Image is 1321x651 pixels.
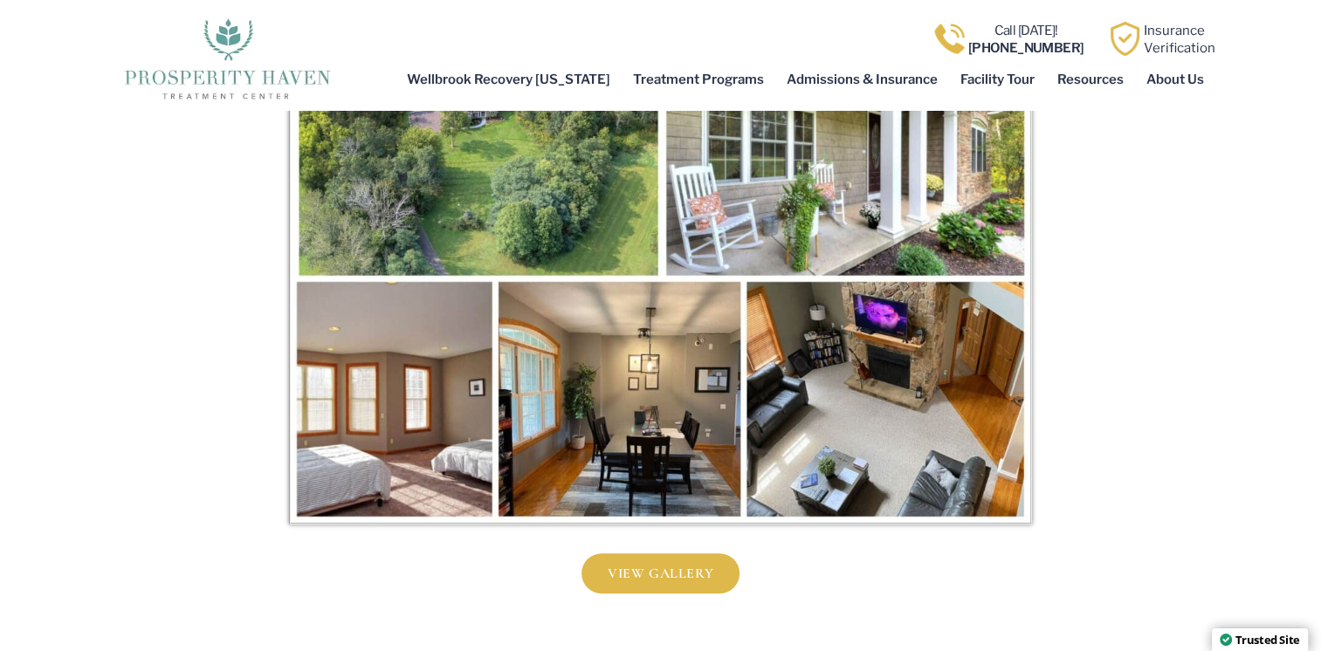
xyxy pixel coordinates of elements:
[608,566,713,580] span: VIEW GALLERY
[1135,59,1215,99] a: About Us
[1046,59,1135,99] a: Resources
[1108,22,1142,56] img: Learn how Prosperity Haven, a verified substance abuse center can help you overcome your addiction
[775,59,949,99] a: Admissions & Insurance
[581,553,740,593] a: VIEW GALLERY
[932,22,967,56] img: Call one of Prosperity Haven's dedicated counselors today so we can help you overcome addiction
[396,59,622,99] a: Wellbrook Recovery [US_STATE]
[289,28,1032,524] img: A collage of pictures showcasing the cozy ambiance of a house with a fireplace.
[949,59,1046,99] a: Facility Tour
[1144,23,1215,56] a: InsuranceVerification
[968,23,1084,56] a: Call [DATE]![PHONE_NUMBER]
[622,59,775,99] a: Treatment Programs
[968,40,1084,56] b: [PHONE_NUMBER]
[119,14,336,101] img: The logo for Prosperity Haven Addiction Recovery Center.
